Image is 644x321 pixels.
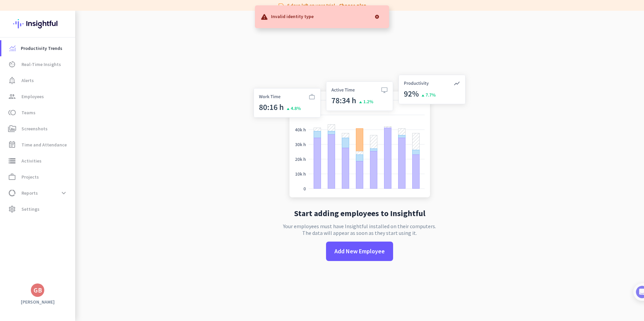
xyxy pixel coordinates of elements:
[13,11,62,37] img: Insightful logo
[8,189,16,197] i: data_usage
[21,173,39,181] span: Projects
[21,44,62,52] span: Productivity Trends
[278,2,284,9] i: label
[8,125,16,133] i: perm_media
[1,201,75,217] a: settingsSettings
[8,60,16,68] i: av_timer
[1,169,75,185] a: work_outlineProjects
[339,2,366,9] a: Choose plan
[1,121,75,137] a: perm_mediaScreenshots
[21,76,34,84] span: Alerts
[34,287,42,294] div: GB
[8,76,16,84] i: notification_important
[8,157,16,165] i: storage
[21,125,48,133] span: Screenshots
[1,185,75,201] a: data_usageReportsexpand_more
[21,92,44,101] span: Employees
[58,187,70,199] button: expand_more
[8,92,16,101] i: group
[21,141,67,149] span: Time and Attendance
[1,105,75,121] a: tollTeams
[8,141,16,149] i: event_note
[21,109,36,117] span: Teams
[249,71,471,204] img: no-search-results
[283,223,436,236] p: Your employees must have Insightful installed on their computers. The data will appear as soon as...
[8,109,16,117] i: toll
[1,88,75,105] a: groupEmployees
[294,209,425,217] h2: Start adding employees to Insightful
[8,173,16,181] i: work_outline
[1,40,75,56] a: menu-itemProductivity Trends
[21,189,38,197] span: Reports
[21,60,61,68] span: Real-Time Insights
[326,242,393,261] button: Add New Employee
[1,137,75,153] a: event_noteTime and Attendance
[1,153,75,169] a: storageActivities
[8,205,16,213] i: settings
[9,45,15,51] img: menu-item
[21,157,42,165] span: Activities
[1,56,75,72] a: av_timerReal-Time Insights
[334,247,385,256] span: Add New Employee
[21,205,40,213] span: Settings
[271,13,314,19] p: Invalid identity type
[1,72,75,88] a: notification_importantAlerts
